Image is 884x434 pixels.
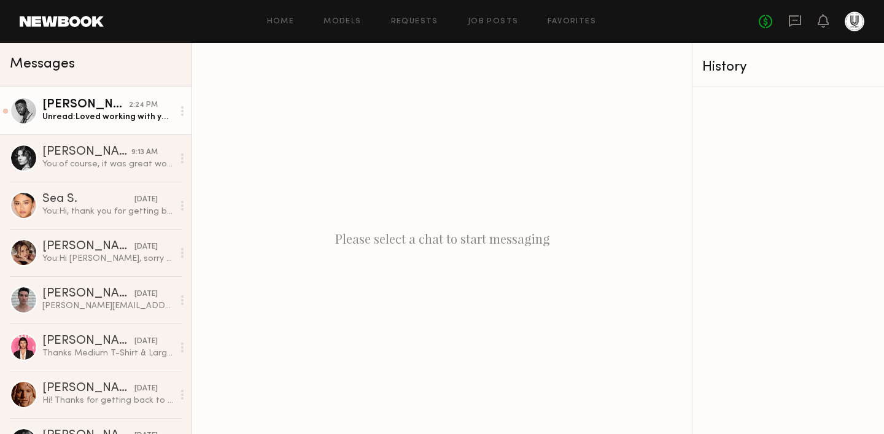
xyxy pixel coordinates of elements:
span: Messages [10,57,75,71]
div: History [702,60,874,74]
div: [PERSON_NAME][EMAIL_ADDRESS][PERSON_NAME][DOMAIN_NAME] [42,300,173,312]
div: Please select a chat to start messaging [192,43,692,434]
div: [PERSON_NAME] [42,241,134,253]
div: You: of course, it was great working with you! [42,158,173,170]
div: [PERSON_NAME] [42,99,129,111]
div: [DATE] [134,383,158,395]
div: [PERSON_NAME] [42,382,134,395]
div: [DATE] [134,336,158,347]
div: Thanks Medium T-Shirt & Large hoodie! [42,347,173,359]
div: [DATE] [134,241,158,253]
div: Sea S. [42,193,134,206]
div: [PERSON_NAME] [42,288,134,300]
a: Requests [391,18,438,26]
a: Favorites [548,18,596,26]
div: [DATE] [134,289,158,300]
div: 9:13 AM [131,147,158,158]
div: [PERSON_NAME] [42,146,131,158]
div: [PERSON_NAME] [42,335,134,347]
a: Home [267,18,295,26]
a: Models [324,18,361,26]
a: Job Posts [468,18,519,26]
div: 2:24 PM [129,99,158,111]
div: Unread: Loved working with you guys!! [42,111,173,123]
div: You: Hi, thank you for getting back to me! We found someone else to work with but I appreciate yo... [42,206,173,217]
div: Hi! Thanks for getting back to me. That’s unfortunately lower than my usual day rate. I appreciat... [42,395,173,406]
div: [DATE] [134,194,158,206]
div: You: Hi [PERSON_NAME], sorry for the late notice but we had one of our models cancel and I was wo... [42,253,173,265]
